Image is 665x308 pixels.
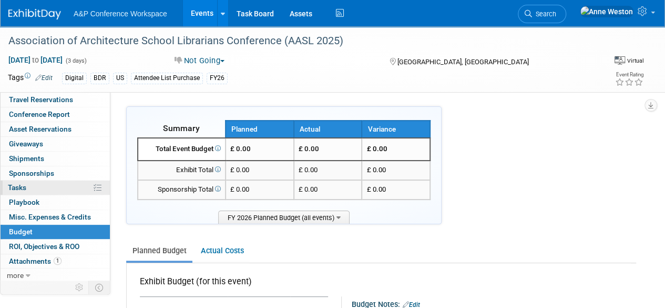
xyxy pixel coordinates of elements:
span: Summary [163,123,200,133]
div: US [113,73,127,84]
th: Actual [294,121,362,138]
span: ROI, Objectives & ROO [9,242,79,251]
span: Misc. Expenses & Credits [9,213,91,221]
a: Tasks [1,181,110,195]
div: Virtual [627,57,644,65]
div: Association of Architecture School Librarians Conference (AASL 2025) [5,32,590,51]
td: Toggle Event Tabs [89,281,110,294]
div: Attendee List Purchase [131,73,203,84]
a: Planned Budget [126,241,192,261]
a: Search [518,5,566,23]
a: more [1,269,110,283]
span: Tasks [8,183,26,192]
span: £ 0.00 [366,166,385,174]
td: £ 0.00 [294,138,362,161]
span: 1 [54,257,62,265]
img: Anne Weston [580,6,633,17]
a: Playbook [1,195,110,210]
span: Asset Reservations [9,125,71,133]
img: ExhibitDay [8,9,61,19]
div: BDR [90,73,109,84]
a: Misc. Expenses & Credits [1,210,110,224]
td: £ 0.00 [294,161,362,180]
div: Event Rating [615,72,643,77]
a: Travel Reservations [1,93,110,107]
img: Format-Virtual.png [615,56,625,65]
span: (3 days) [65,57,87,64]
a: Budget [1,225,110,239]
a: Giveaways [1,137,110,151]
a: Asset Reservations [1,122,110,136]
span: £ 0.00 [366,185,385,193]
span: £ 0.00 [230,145,251,153]
span: A&P Conference Workspace [74,9,167,18]
td: £ 0.00 [294,180,362,200]
span: to [30,56,40,64]
div: Exhibit Total [142,165,221,175]
span: Giveaways [9,140,43,148]
span: FY 2026 Planned Budget (all events) [218,211,350,224]
button: Not Going [171,55,229,66]
span: Sponsorships [9,169,54,177]
span: [GEOGRAPHIC_DATA], [GEOGRAPHIC_DATA] [397,58,528,66]
th: Planned [226,121,294,138]
span: Travel Reservations [9,95,73,104]
th: Variance [362,121,430,138]
a: Shipments [1,152,110,166]
td: Personalize Event Tab Strip [70,281,89,294]
span: £ 0.00 [230,166,249,174]
a: Conference Report [1,107,110,122]
span: Budget [9,227,33,236]
a: Edit [35,74,53,82]
a: Actual Costs [195,241,250,261]
div: Sponsorship Total [142,185,221,195]
div: Event Format [615,55,644,65]
span: Attachments [9,257,62,265]
div: Total Event Budget [142,144,221,154]
div: FY26 [207,73,228,84]
span: £ 0.00 [230,185,249,193]
span: Playbook [9,198,39,206]
span: £ 0.00 [366,145,387,153]
a: Attachments1 [1,254,110,269]
td: Tags [8,72,53,84]
span: Search [532,10,556,18]
span: Shipments [9,154,44,163]
div: Exhibit Budget (for this event) [140,276,324,293]
div: Event Format [551,55,644,71]
span: Conference Report [9,110,70,118]
div: Digital [62,73,87,84]
a: Sponsorships [1,166,110,181]
span: more [7,271,24,280]
a: ROI, Objectives & ROO [1,240,110,254]
span: [DATE] [DATE] [8,55,63,65]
